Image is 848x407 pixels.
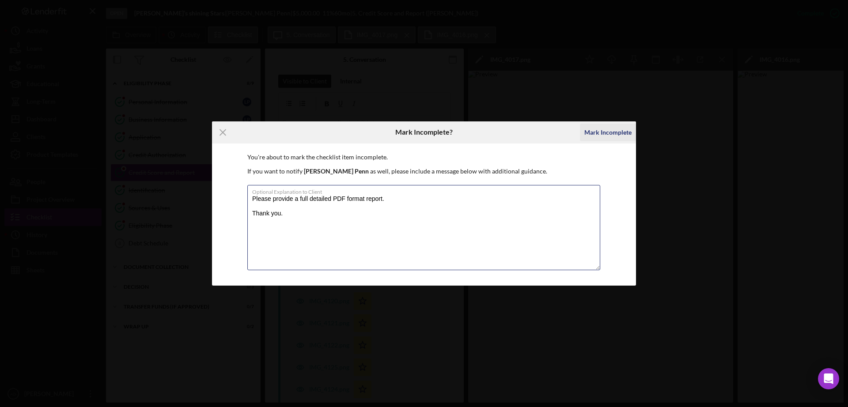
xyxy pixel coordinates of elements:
[247,152,601,162] p: You're about to mark the checklist item incomplete.
[818,368,839,389] div: Open Intercom Messenger
[584,124,632,141] div: Mark Incomplete
[304,167,369,175] b: [PERSON_NAME] Penn
[247,166,601,176] p: If you want to notify as well, please include a message below with additional guidance.
[252,185,600,195] label: Optional Explanation to Client
[580,124,636,141] button: Mark Incomplete
[247,185,600,270] textarea: Please provide a full detailed PDF format report. Thank you.
[395,128,453,136] h6: Mark Incomplete?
